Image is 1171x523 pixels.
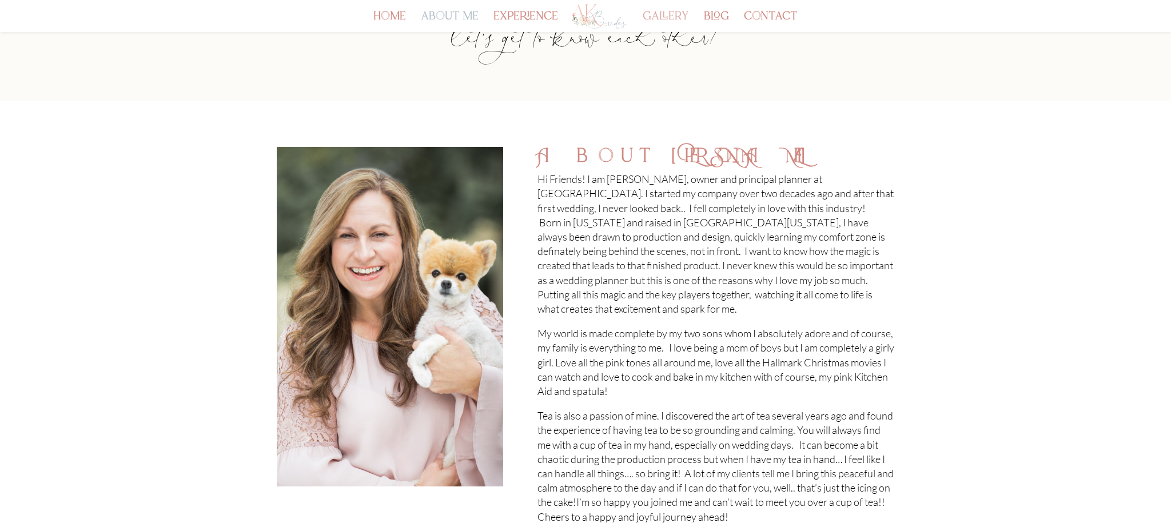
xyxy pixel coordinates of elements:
[744,13,798,32] a: contact
[571,3,628,30] img: Los Angeles Wedding Planner - AK Brides
[493,13,558,32] a: experience
[643,13,689,32] a: gallery
[537,172,894,326] p: Hi Friends! I am [PERSON_NAME], owner and principal planner at [GEOGRAPHIC_DATA]. I started my co...
[537,147,894,172] h2: About [PERSON_NAME]
[704,13,729,32] a: blog
[277,40,894,54] p: let’s get to know each other!
[421,13,479,32] a: about me
[373,13,406,32] a: home
[537,496,885,522] span: I’m so happy you joined me and can’t wait to meet you over a cup of tea!! Cheers to a happy and j...
[537,326,894,409] p: My world is made complete by my two sons whom I absolutely adore and of course, my family is ever...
